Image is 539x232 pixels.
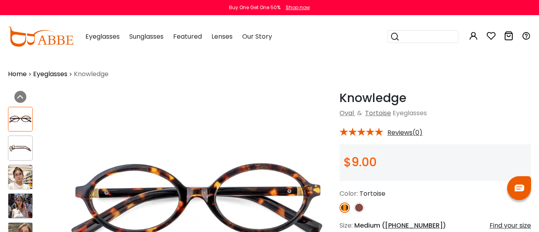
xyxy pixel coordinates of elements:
[385,221,443,230] span: [PHONE_NUMBER]
[74,69,109,79] span: Knowledge
[85,32,120,41] span: Eyeglasses
[286,4,310,11] div: Shop now
[359,189,385,198] span: Tortoise
[8,142,32,154] img: Knowledge Tortoise Acetate Eyeglasses , UniversalBridgeFit Frames from ABBE Glasses
[340,108,354,118] a: Oval
[173,32,202,41] span: Featured
[229,4,280,11] div: Buy One Get One 50%
[8,69,27,79] a: Home
[340,189,358,198] span: Color:
[8,27,73,47] img: abbeglasses.com
[8,113,32,125] img: Knowledge Tortoise Acetate Eyeglasses , UniversalBridgeFit Frames from ABBE Glasses
[340,221,353,230] span: Size:
[365,108,391,118] a: Tortoise
[344,153,377,171] span: $9.00
[515,185,524,191] img: chat
[354,221,446,230] span: Medium ( )
[8,194,32,218] img: Knowledge Tortoise Acetate Eyeglasses , UniversalBridgeFit Frames from ABBE Glasses
[282,4,310,11] a: Shop now
[393,108,427,118] span: Eyeglasses
[355,108,363,118] span: &
[340,91,531,105] h1: Knowledge
[211,32,233,41] span: Lenses
[387,129,423,136] span: Reviews(0)
[129,32,164,41] span: Sunglasses
[33,69,67,79] a: Eyeglasses
[8,165,32,189] img: Knowledge Tortoise Acetate Eyeglasses , UniversalBridgeFit Frames from ABBE Glasses
[242,32,272,41] span: Our Story
[490,221,531,230] div: Find your size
